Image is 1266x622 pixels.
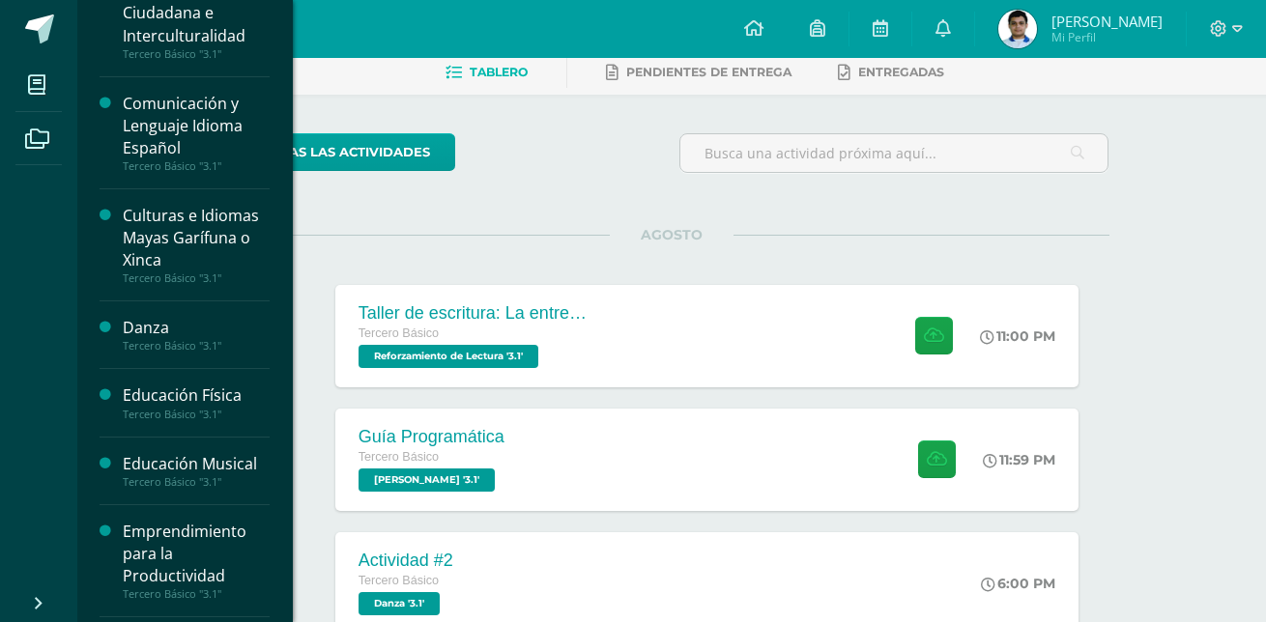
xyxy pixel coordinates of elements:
div: 11:00 PM [980,327,1055,345]
div: Tercero Básico "3.1" [123,408,270,421]
a: Entregadas [838,57,944,88]
input: Busca una actividad próxima aquí... [680,134,1108,172]
img: 0797a7d1f508531b161b3152518ce064.png [998,10,1037,48]
div: Emprendimiento para la Productividad [123,521,270,587]
div: Tercero Básico "3.1" [123,271,270,285]
div: 11:59 PM [983,451,1055,468]
a: Emprendimiento para la ProductividadTercero Básico "3.1" [123,521,270,601]
div: 6:00 PM [981,575,1055,592]
a: todas las Actividades [235,133,455,171]
span: AGOSTO [610,226,734,243]
span: Reforzamiento de Lectura '3.1' [359,345,538,368]
a: Comunicación y Lenguaje Idioma EspañolTercero Básico "3.1" [123,93,270,173]
div: Tercero Básico "3.1" [123,587,270,601]
span: Tercero Básico [359,450,439,464]
span: Tercero Básico [359,574,439,587]
a: Pendientes de entrega [606,57,791,88]
div: Educación Musical [123,453,270,475]
div: Tercero Básico "3.1" [123,159,270,173]
div: Guía Programática [359,427,504,447]
a: Culturas e Idiomas Mayas Garífuna o XincaTercero Básico "3.1" [123,205,270,285]
div: Taller de escritura: La entrevista [359,303,590,324]
a: Tablero [446,57,528,88]
span: Tercero Básico [359,326,439,340]
span: PEREL '3.1' [359,468,495,492]
span: Mi Perfil [1051,29,1163,45]
div: Educación Física [123,384,270,407]
div: Culturas e Idiomas Mayas Garífuna o Xinca [123,205,270,271]
span: Danza '3.1' [359,592,440,615]
span: Entregadas [858,65,944,79]
div: Tercero Básico "3.1" [123,339,270,353]
div: Actividad #2 [359,551,453,571]
div: Tercero Básico "3.1" [123,47,270,61]
span: Pendientes de entrega [626,65,791,79]
a: DanzaTercero Básico "3.1" [123,317,270,353]
div: Danza [123,317,270,339]
span: [PERSON_NAME] [1051,12,1163,31]
span: Tablero [470,65,528,79]
a: Educación MusicalTercero Básico "3.1" [123,453,270,489]
div: Tercero Básico "3.1" [123,475,270,489]
div: Comunicación y Lenguaje Idioma Español [123,93,270,159]
a: Educación FísicaTercero Básico "3.1" [123,384,270,420]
